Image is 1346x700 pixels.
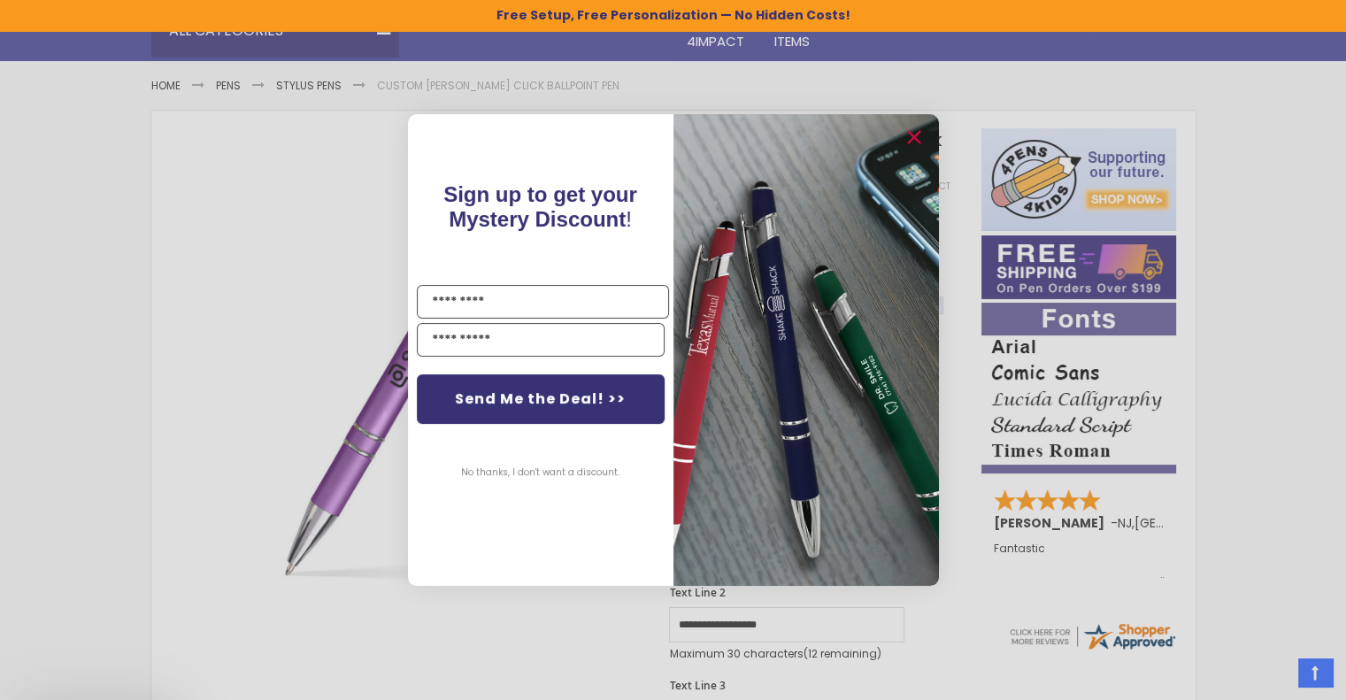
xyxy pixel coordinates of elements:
button: No thanks, I don't want a discount. [452,450,628,495]
span: Sign up to get your Mystery Discount [443,182,637,231]
span: ! [443,182,637,231]
button: Send Me the Deal! >> [417,374,665,424]
button: Close dialog [900,123,928,151]
img: 081b18bf-2f98-4675-a917-09431eb06994.jpeg [673,114,939,586]
input: YOUR EMAIL [417,323,665,357]
iframe: Google Customer Reviews [1200,652,1346,700]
